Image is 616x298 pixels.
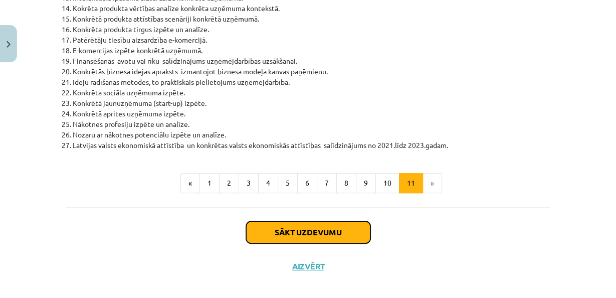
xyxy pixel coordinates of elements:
[356,173,376,193] button: 9
[73,66,550,77] li: Konkrētās biznesa idejas apraksts izmantojot biznesa modeļa kanvas paņēmienu.
[258,173,278,193] button: 4
[73,108,550,119] li: Konkrētā aprites uzņēmuma izpēte.
[399,173,423,193] button: 11
[73,140,550,151] li: Latvijas valsts ekonomiskā attīstība un konkrētas valsts ekonomiskās attīstības salīdzinājums no ...
[336,173,356,193] button: 8
[73,56,550,66] li: Finansēšanas avotu vai rīku salīdzinājums uzņēmējdarbības uzsākšanai.
[239,173,259,193] button: 3
[219,173,239,193] button: 2
[199,173,220,193] button: 1
[375,173,399,193] button: 10
[73,87,550,98] li: Konkrēta sociāla uzņēmuma izpēte.
[66,173,550,193] nav: Page navigation example
[317,173,337,193] button: 7
[73,35,550,45] li: Patērētāju tiesību aizsardzība e-komercijā.
[73,3,550,14] li: Kokrēta produkta vērtības analīze konkrēta uzņēmuma kontekstā.
[180,173,200,193] button: «
[246,221,370,243] button: Sākt uzdevumu
[73,14,550,24] li: Konkrētā produkta attīstības scenāriji konkrētā uzņēmumā.
[278,173,298,193] button: 5
[289,261,327,271] button: Aizvērt
[73,24,550,35] li: Konkrēta produkta tirgus izpēte un analīze.
[73,98,550,108] li: Konkrētā jaunuzņēmuma (start-up) izpēte.
[73,129,550,140] li: Nozaru ar nākotnes potenciālu izpēte un analīze.
[73,119,550,129] li: Nākotnes profesiju izpēte un analīze.
[73,77,550,87] li: Ideju radīšanas metodes, to praktiskais pielietojums uzņēmējdarbībā.
[297,173,317,193] button: 6
[73,45,550,56] li: E-komercijas izpēte konkrētā uzņēmumā.
[7,41,11,48] img: icon-close-lesson-0947bae3869378f0d4975bcd49f059093ad1ed9edebbc8119c70593378902aed.svg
